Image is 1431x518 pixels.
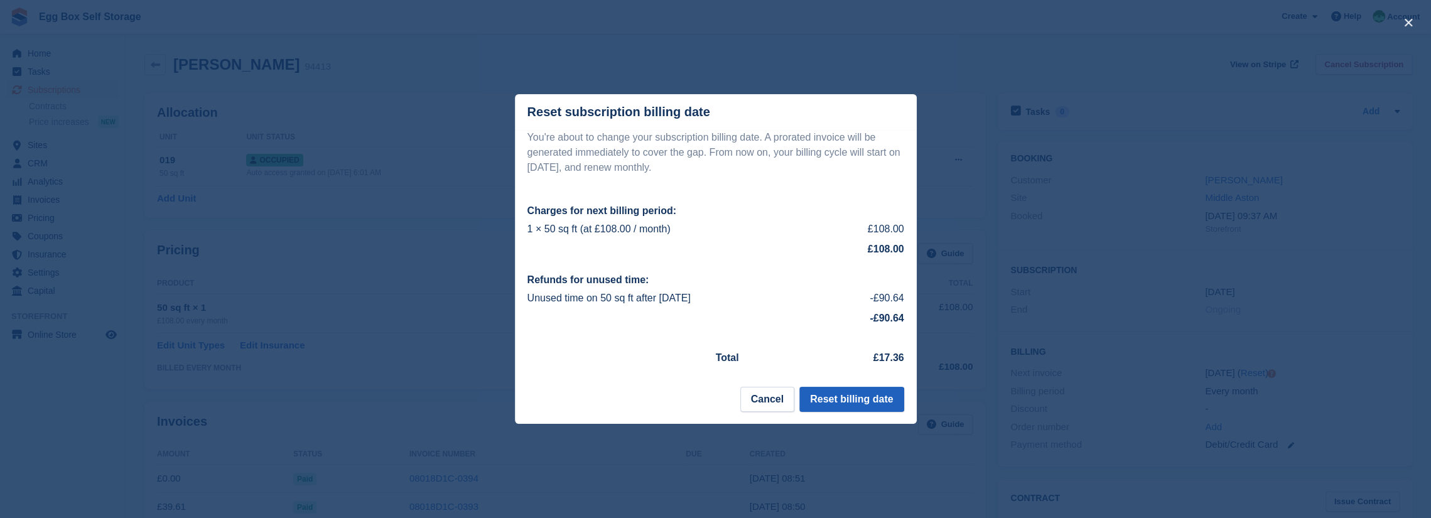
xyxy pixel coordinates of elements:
[527,105,710,119] div: Reset subscription billing date
[527,219,828,239] td: 1 × 50 sq ft (at £108.00 / month)
[839,288,904,308] td: -£90.64
[740,387,794,412] button: Cancel
[527,274,904,286] h2: Refunds for unused time:
[527,130,904,175] p: You're about to change your subscription billing date. A prorated invoice will be generated immed...
[873,352,904,363] strong: £17.36
[527,288,839,308] td: Unused time on 50 sq ft after [DATE]
[716,352,739,363] strong: Total
[870,313,904,323] strong: -£90.64
[527,205,904,217] h2: Charges for next billing period:
[828,219,904,239] td: £108.00
[799,387,904,412] button: Reset billing date
[1398,13,1418,33] button: close
[868,244,904,254] strong: £108.00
